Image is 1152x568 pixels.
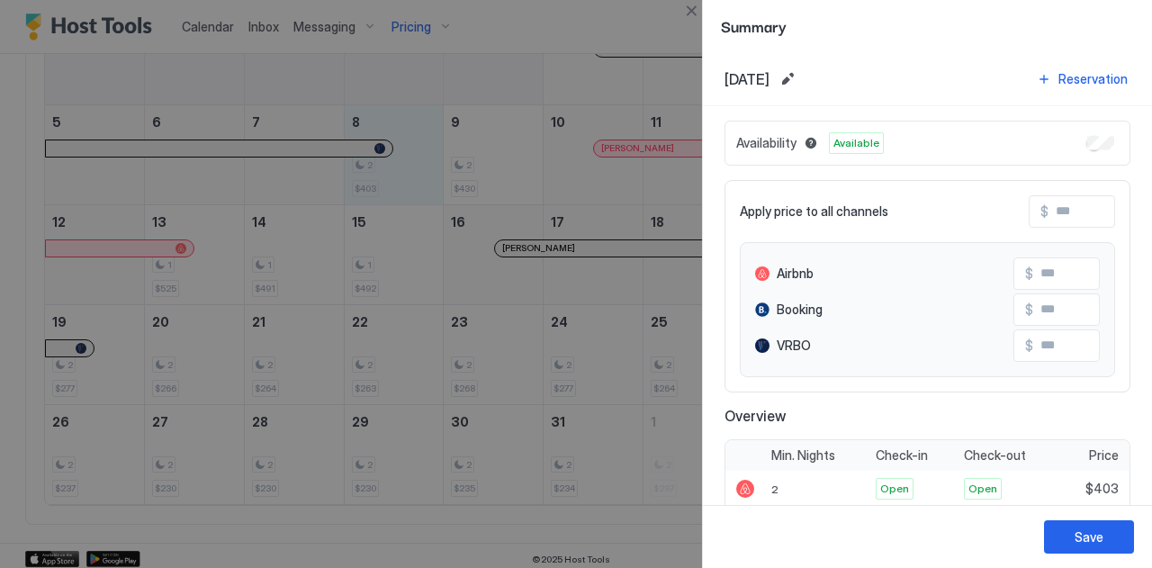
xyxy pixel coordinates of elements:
[968,481,997,497] span: Open
[777,266,814,282] span: Airbnb
[833,135,879,151] span: Available
[880,481,909,497] span: Open
[721,14,1134,37] span: Summary
[724,70,769,88] span: [DATE]
[1044,520,1134,554] button: Save
[736,135,796,151] span: Availability
[1058,69,1128,88] div: Reservation
[777,338,811,354] span: VRBO
[740,203,888,220] span: Apply price to all channels
[1089,447,1119,464] span: Price
[1034,67,1130,91] button: Reservation
[1025,338,1033,354] span: $
[1025,302,1033,318] span: $
[1085,481,1119,497] span: $403
[777,302,823,318] span: Booking
[876,447,928,464] span: Check-in
[1040,203,1048,220] span: $
[1075,527,1103,546] div: Save
[1025,266,1033,282] span: $
[724,407,1130,425] span: Overview
[771,447,835,464] span: Min. Nights
[771,482,778,496] span: 2
[777,68,798,90] button: Edit date range
[964,447,1026,464] span: Check-out
[800,132,822,154] button: Blocked dates override all pricing rules and remain unavailable until manually unblocked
